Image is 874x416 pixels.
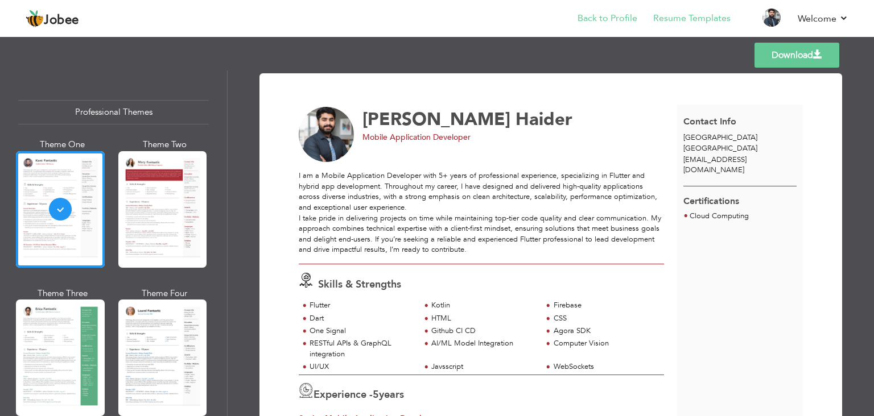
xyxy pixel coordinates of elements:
[554,361,658,372] div: WebSockets
[431,300,535,311] div: Kotlin
[310,313,414,324] div: Dart
[554,338,658,349] div: Computer Vision
[683,155,747,176] span: [EMAIL_ADDRESS][DOMAIN_NAME]
[431,361,535,372] div: Javsscript
[310,361,414,372] div: UI/UX
[314,388,373,402] span: Experience -
[762,9,781,27] img: Profile Img
[683,132,757,143] span: [GEOGRAPHIC_DATA]
[26,10,79,28] a: Jobee
[121,288,209,299] div: Theme Four
[362,107,510,131] span: [PERSON_NAME]
[299,170,664,255] div: I am a Mobile Application Developer with 5+ years of professional experience, specializing in Flu...
[121,139,209,151] div: Theme Two
[516,107,572,131] span: Haider
[431,313,535,324] div: HTML
[755,43,839,68] a: Download
[44,14,79,27] span: Jobee
[431,326,535,336] div: Github CI CD
[26,10,44,28] img: jobee.io
[318,277,401,292] span: Skills & Strengths
[653,12,731,25] a: Resume Templates
[798,12,848,26] a: Welcome
[373,388,404,402] label: years
[373,388,379,402] span: 5
[683,143,757,153] span: [GEOGRAPHIC_DATA]
[554,326,658,336] div: Agora SDK
[690,211,749,221] span: Cloud Computing
[299,107,354,163] img: No image
[431,338,535,349] div: AI/ML Model Integration
[554,313,658,324] div: CSS
[18,288,107,299] div: Theme Three
[554,300,658,311] div: Firebase
[18,139,107,151] div: Theme One
[18,100,209,124] div: Professional Themes
[310,338,414,359] div: RESTful APIs & GraphQL integration
[310,300,414,311] div: Flutter
[683,115,736,128] span: Contact Info
[578,12,637,25] a: Back to Profile
[362,132,471,143] span: Mobile Application Developer
[683,186,739,208] span: Certifications
[310,326,414,336] div: One Signal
